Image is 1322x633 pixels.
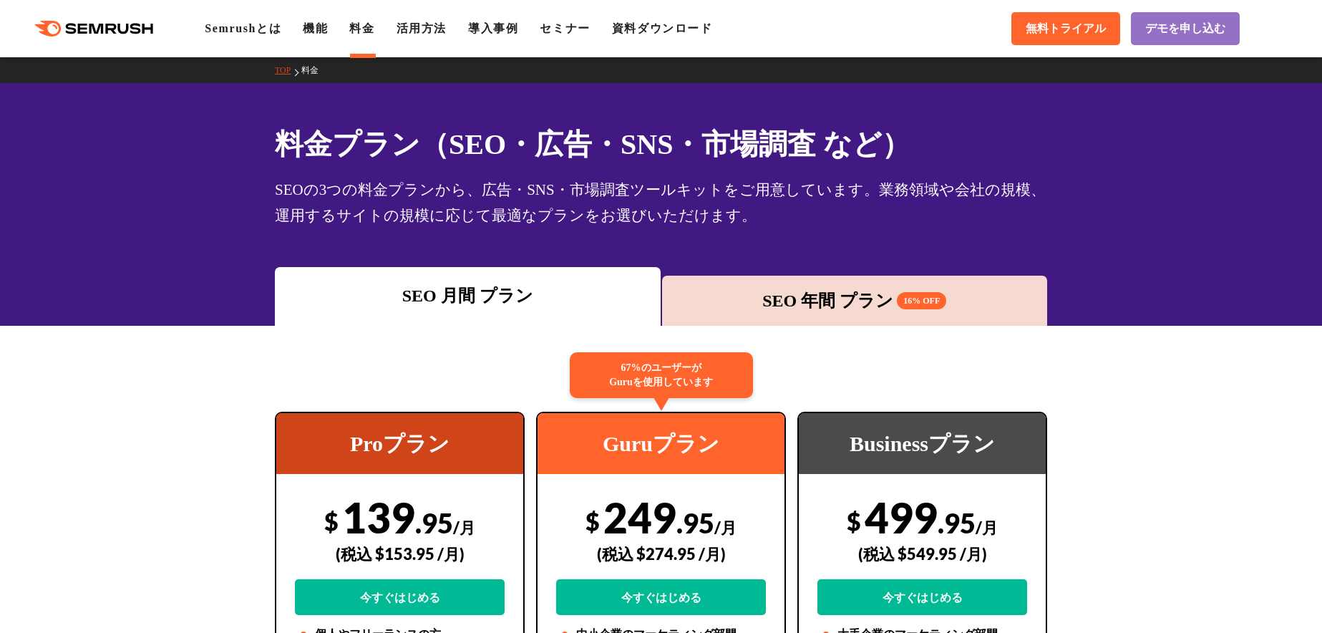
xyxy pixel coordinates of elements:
a: 料金 [349,22,374,34]
div: Guruプラン [538,413,784,474]
span: .95 [415,506,453,539]
a: 無料トライアル [1011,12,1120,45]
span: $ [324,506,339,536]
a: 今すぐはじめる [556,579,766,615]
div: 139 [295,492,505,615]
div: 67%のユーザーが Guruを使用しています [570,352,753,398]
a: 料金 [301,65,329,75]
span: 無料トライアル [1026,21,1106,37]
a: デモを申し込む [1131,12,1240,45]
div: (税込 $549.95 /月) [817,528,1027,579]
a: 活用方法 [397,22,447,34]
span: /月 [714,518,737,537]
div: SEO 月間 プラン [282,283,653,309]
a: TOP [275,65,301,75]
div: (税込 $274.95 /月) [556,528,766,579]
div: 249 [556,492,766,615]
a: 機能 [303,22,328,34]
span: .95 [676,506,714,539]
div: Businessプラン [799,413,1046,474]
span: $ [847,506,861,536]
span: /月 [976,518,998,537]
span: 16% OFF [897,292,946,309]
span: .95 [938,506,976,539]
a: 導入事例 [468,22,518,34]
div: 499 [817,492,1027,615]
a: 資料ダウンロード [612,22,713,34]
a: セミナー [540,22,590,34]
div: SEO 年間 プラン [669,288,1041,314]
a: 今すぐはじめる [817,579,1027,615]
div: SEOの3つの料金プランから、広告・SNS・市場調査ツールキットをご用意しています。業務領域や会社の規模、運用するサイトの規模に応じて最適なプランをお選びいただけます。 [275,177,1047,228]
div: Proプラン [276,413,523,474]
span: /月 [453,518,475,537]
span: $ [585,506,600,536]
div: (税込 $153.95 /月) [295,528,505,579]
a: Semrushとは [205,22,281,34]
span: デモを申し込む [1145,21,1225,37]
h1: 料金プラン（SEO・広告・SNS・市場調査 など） [275,123,1047,165]
a: 今すぐはじめる [295,579,505,615]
